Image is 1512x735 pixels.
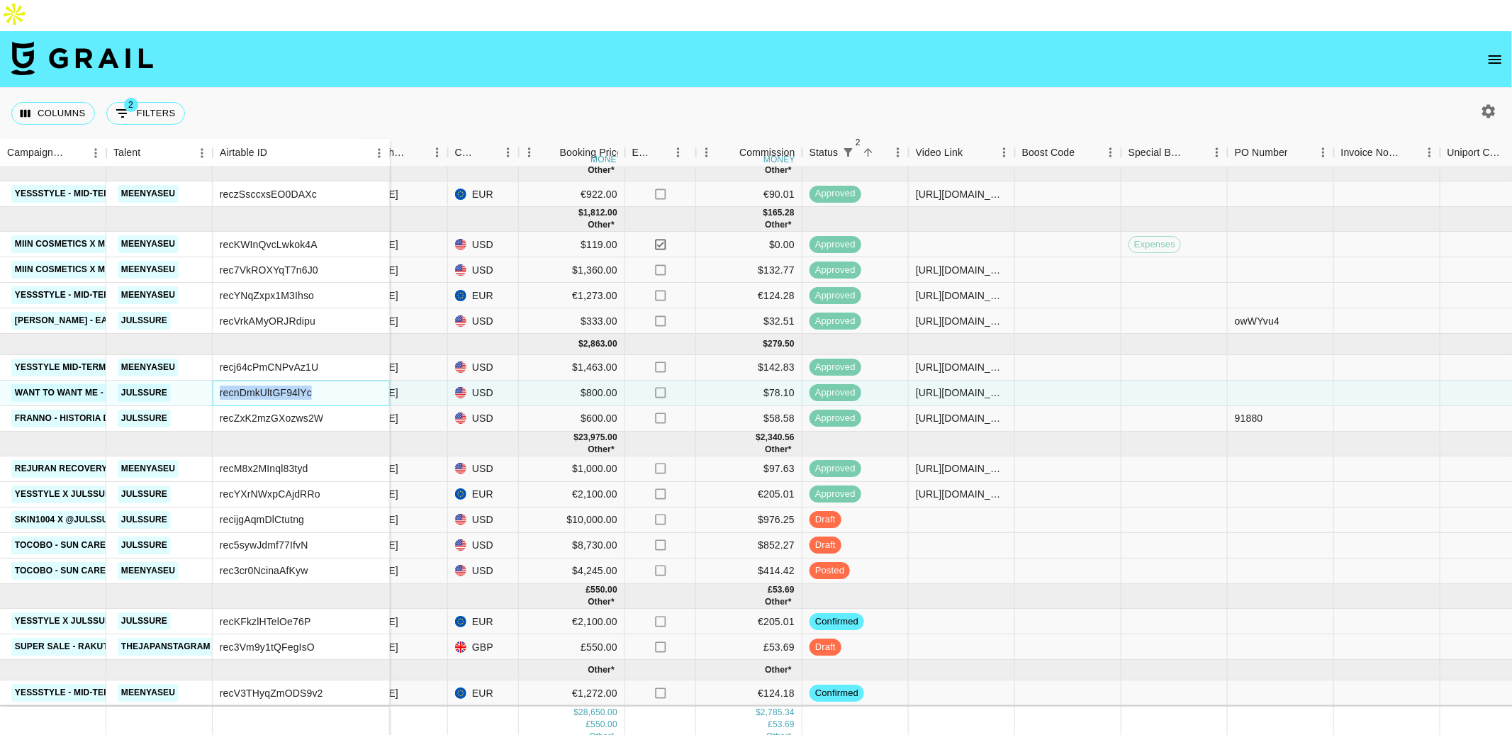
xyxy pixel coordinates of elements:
a: TOCOBO - Sun Care Press Kit campaign [11,537,207,554]
div: 2,863.00 [583,338,617,350]
div: €2,100.00 [519,482,625,507]
span: confirmed [810,615,864,629]
div: $1,000.00 [519,456,625,482]
button: Menu [668,142,689,163]
button: Menu [85,142,106,164]
div: https://www.youtube.com/watch?v=OxokWu1dKuU&t=391s [916,263,1007,277]
div: Currency [455,139,478,167]
div: Special Booking Type [1129,139,1187,167]
a: Super Sale - Rakuten Travel [GEOGRAPHIC_DATA] [11,638,256,656]
div: recYXrNWxpCAjdRRo [220,487,320,501]
div: recVrkAMyORJRdipu [220,314,315,328]
a: julssure [118,384,171,402]
span: approved [810,488,861,501]
span: approved [810,412,861,425]
div: $333.00 [519,308,625,334]
span: draft [810,513,841,527]
div: rec3cr0NcinaAfKyw [220,563,308,578]
div: £550.00 [519,634,625,660]
div: PO Number [1228,139,1334,167]
div: https://www.instagram.com/p/DM5MXB-yvZt/ [916,487,1007,501]
div: https://www.instagram.com/p/DLpY_XIT2ND/ [916,360,1007,374]
div: https://www.instagram.com/reel/DKUaGaGTmSa/ [916,187,1007,201]
div: EUR [448,181,519,207]
div: $ [763,207,768,219]
div: €2,100.00 [519,609,625,634]
button: Menu [369,142,390,164]
span: € 1,272.00 [588,665,615,675]
span: approved [810,264,861,277]
div: $8,730.00 [519,533,625,559]
div: Commission [739,139,795,167]
div: €205.01 [696,482,802,507]
button: Sort [652,142,672,162]
div: Invoice Notes [1334,139,1440,167]
div: $976.25 [696,507,802,533]
div: €1,273.00 [519,283,625,308]
div: PO Number [1235,139,1288,167]
a: meenyaseu [118,562,179,580]
div: recnDmkUltGF94lYc [220,386,312,400]
div: USD [448,381,519,406]
div: 279.50 [768,338,795,350]
a: Miin Cosmetics x Meenyaseu (First collaboration) [11,261,267,279]
div: rec5sywJdmf77IfvN [220,538,308,552]
div: https://www.instagram.com/p/DK74LnFIuKD/ [916,314,1007,328]
a: julssure [118,612,171,630]
button: Menu [887,142,909,163]
button: Menu [1419,142,1440,163]
div: Booking Price [560,139,622,167]
div: USD [448,456,519,482]
button: Sort [1187,142,1206,162]
div: reczSsccxsEO0DAXc [220,187,317,201]
button: Menu [1206,142,1228,163]
div: $ [578,207,583,219]
div: GBP [448,634,519,660]
div: recijgAqmDlCtutng [220,512,304,527]
div: $4,245.00 [519,559,625,584]
span: approved [810,361,861,374]
div: $800.00 [519,381,625,406]
div: $78.10 [696,381,802,406]
div: Uniport Contact Email [1447,139,1506,167]
div: $852.27 [696,533,802,559]
a: julssure [118,511,171,529]
span: posted [810,564,850,578]
div: 165.28 [768,207,795,219]
div: Video Link [909,139,1015,167]
button: Sort [140,143,160,163]
button: Sort [858,142,878,162]
div: Airtable ID [220,139,267,167]
div: 53.69 [773,719,795,731]
span: € 90.01 [765,165,792,175]
div: Expenses: Remove Commission? [632,139,652,167]
div: 91880 [1235,411,1263,425]
button: Menu [994,142,1015,163]
div: 23,975.00 [578,432,617,444]
a: julssure [118,410,171,427]
div: USD [448,232,519,257]
div: $142.83 [696,355,802,381]
div: recV3THyqZmODS9v2 [220,686,323,700]
div: Talent [113,139,140,167]
a: meenyaseu [118,286,179,304]
a: SKIN1004 x @julssure First Collab [11,511,190,529]
div: $119.00 [519,232,625,257]
div: Invoice Notes [1341,139,1399,167]
a: julssure [118,312,171,330]
div: Talent [106,139,213,167]
div: USD [448,406,519,432]
a: Want to Want Me - [PERSON_NAME] [11,384,182,402]
button: Sort [407,142,427,162]
a: YessStyle - Mid-Term - JUNE [11,286,152,304]
div: https://www.tiktok.com/@julssure/photo/7528067243196828935 [916,411,1007,425]
div: 2,785.34 [761,706,795,718]
div: $132.77 [696,257,802,283]
div: recM8x2MInql83tyd [220,461,308,476]
div: £ [768,584,773,596]
a: Yesstyle x Julssure - SEPTIEMBRE 2025 [11,612,207,630]
div: $ [573,432,578,444]
button: Sort [1288,142,1308,162]
div: https://www.instagram.com/p/DMAypDhSh1p/ [916,386,1007,400]
div: $ [763,338,768,350]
